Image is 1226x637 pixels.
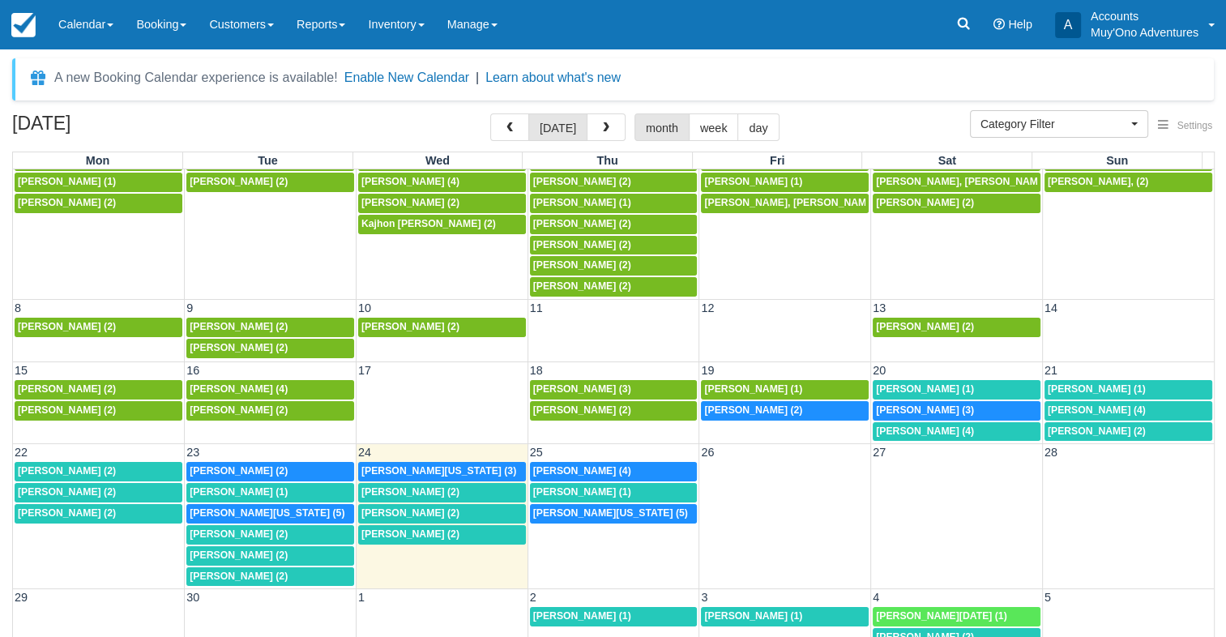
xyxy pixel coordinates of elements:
button: Enable New Calendar [344,70,469,86]
span: [PERSON_NAME] (1) [704,610,802,622]
span: 26 [699,446,716,459]
a: [PERSON_NAME] (2) [873,318,1040,337]
span: Mon [86,154,110,167]
span: [PERSON_NAME] (1) [18,176,116,187]
span: 12 [699,301,716,314]
a: [PERSON_NAME] (2) [15,194,182,213]
span: 24 [357,446,373,459]
span: [PERSON_NAME] (2) [190,342,288,353]
span: 1 [357,591,366,604]
a: [PERSON_NAME] (2) [358,318,526,337]
a: [PERSON_NAME], (2) [1044,173,1212,192]
a: [PERSON_NAME] (2) [15,462,182,481]
span: [PERSON_NAME], [PERSON_NAME] (2) [704,197,891,208]
span: 9 [185,301,194,314]
p: Muy'Ono Adventures [1091,24,1198,41]
span: [PERSON_NAME], (2) [1048,176,1148,187]
span: [PERSON_NAME] (2) [18,321,116,332]
span: [PERSON_NAME] (2) [18,383,116,395]
a: [PERSON_NAME] (1) [530,607,698,626]
button: day [737,113,779,141]
span: [PERSON_NAME] (4) [1048,404,1146,416]
a: [PERSON_NAME] (2) [530,256,698,276]
a: [PERSON_NAME] (3) [530,380,698,400]
span: Help [1008,18,1032,31]
span: Sun [1106,154,1128,167]
span: [PERSON_NAME] (2) [533,259,631,271]
i: Help [993,19,1005,30]
button: week [689,113,739,141]
a: [PERSON_NAME] (4) [873,422,1040,442]
a: Learn about what's new [485,71,621,84]
span: 28 [1043,446,1059,459]
span: [PERSON_NAME][US_STATE] (5) [190,507,344,519]
span: [PERSON_NAME] (1) [704,176,802,187]
span: 10 [357,301,373,314]
a: [PERSON_NAME] (2) [15,380,182,400]
div: A [1055,12,1081,38]
button: Category Filter [970,110,1148,138]
span: [PERSON_NAME] (2) [190,321,288,332]
a: [PERSON_NAME] (2) [358,194,526,213]
div: A new Booking Calendar experience is available! [54,68,338,88]
a: [PERSON_NAME][US_STATE] (5) [186,504,354,524]
span: [PERSON_NAME] (3) [533,383,631,395]
a: [PERSON_NAME] (1) [701,173,869,192]
span: [PERSON_NAME] (1) [533,197,631,208]
h2: [DATE] [12,113,217,143]
span: 27 [871,446,887,459]
a: [PERSON_NAME], [PERSON_NAME] (2) [701,194,869,213]
span: [PERSON_NAME], [PERSON_NAME] (2) [876,176,1062,187]
a: [PERSON_NAME] (2) [873,194,1040,213]
a: [PERSON_NAME] (2) [15,401,182,421]
span: 16 [185,364,201,377]
span: [PERSON_NAME] (3) [876,404,974,416]
a: [PERSON_NAME] (1) [873,380,1040,400]
span: [PERSON_NAME] (2) [18,507,116,519]
a: [PERSON_NAME] (4) [530,462,698,481]
a: [PERSON_NAME] (2) [186,525,354,545]
span: [PERSON_NAME] (2) [704,404,802,416]
span: [PERSON_NAME] (2) [190,465,288,477]
span: 21 [1043,364,1059,377]
span: 22 [13,446,29,459]
span: [PERSON_NAME] (2) [361,507,459,519]
span: [PERSON_NAME] (1) [190,486,288,498]
span: [PERSON_NAME] (1) [533,610,631,622]
span: 18 [528,364,545,377]
span: [PERSON_NAME] (4) [361,176,459,187]
a: [PERSON_NAME] (2) [186,318,354,337]
a: [PERSON_NAME] (4) [186,380,354,400]
span: [PERSON_NAME] (2) [190,549,288,561]
span: 4 [871,591,881,604]
button: month [634,113,690,141]
a: [PERSON_NAME][US_STATE] (5) [530,504,698,524]
span: 30 [185,591,201,604]
a: Kajhon [PERSON_NAME] (2) [358,215,526,234]
a: [PERSON_NAME] (1) [701,380,869,400]
a: [PERSON_NAME] (2) [15,318,182,337]
a: [PERSON_NAME] (2) [358,483,526,502]
span: [PERSON_NAME] (1) [704,383,802,395]
a: [PERSON_NAME] (2) [1044,422,1212,442]
span: [PERSON_NAME] (2) [18,404,116,416]
a: [PERSON_NAME] (1) [186,483,354,502]
span: [PERSON_NAME] (2) [18,197,116,208]
span: Wed [425,154,450,167]
span: [PERSON_NAME] (2) [533,404,631,416]
a: [PERSON_NAME] (4) [358,173,526,192]
span: Fri [770,154,784,167]
span: 29 [13,591,29,604]
span: 25 [528,446,545,459]
span: [PERSON_NAME] (2) [190,571,288,582]
span: [PERSON_NAME] (2) [533,176,631,187]
a: [PERSON_NAME][DATE] (1) [873,607,1040,626]
a: [PERSON_NAME] (1) [15,173,182,192]
span: 19 [699,364,716,377]
span: 13 [871,301,887,314]
a: [PERSON_NAME] (2) [15,504,182,524]
a: [PERSON_NAME] (1) [1044,380,1212,400]
span: 15 [13,364,29,377]
span: [PERSON_NAME][US_STATE] (3) [361,465,516,477]
a: [PERSON_NAME] (1) [530,194,698,213]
